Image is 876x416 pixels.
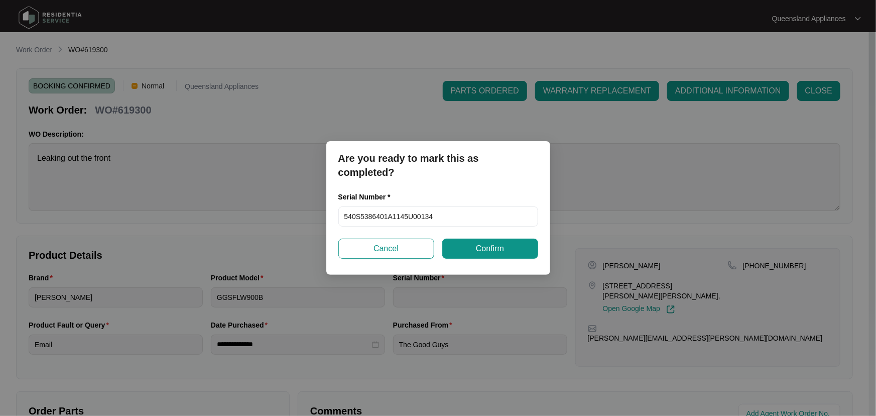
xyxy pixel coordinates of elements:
[476,243,504,255] span: Confirm
[338,165,538,179] p: completed?
[442,239,538,259] button: Confirm
[338,151,538,165] p: Are you ready to mark this as
[338,192,398,202] label: Serial Number *
[373,243,399,255] span: Cancel
[338,239,434,259] button: Cancel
